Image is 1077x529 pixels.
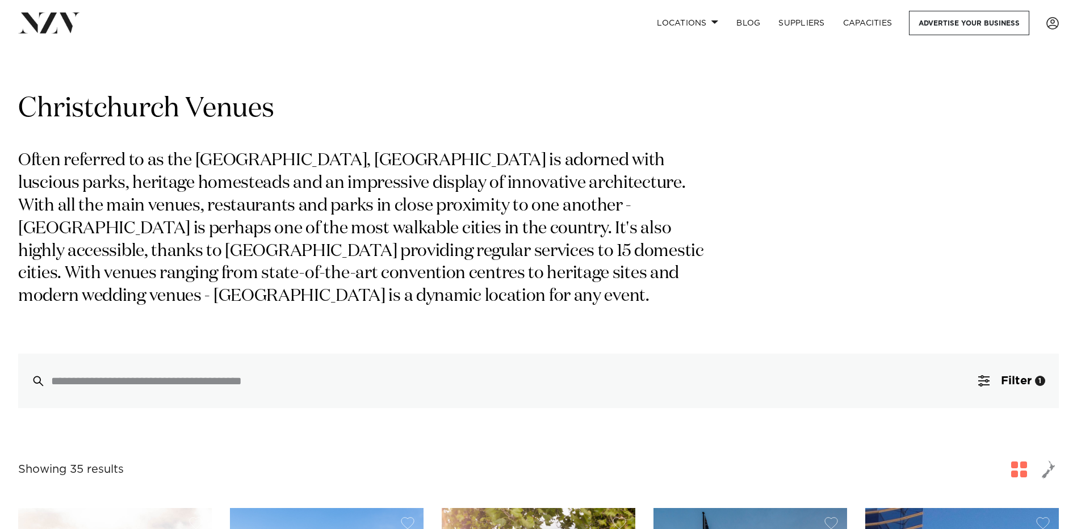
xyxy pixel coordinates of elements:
[648,11,727,35] a: Locations
[18,91,1059,127] h1: Christchurch Venues
[909,11,1029,35] a: Advertise your business
[965,354,1059,408] button: Filter1
[834,11,902,35] a: Capacities
[1001,375,1032,387] span: Filter
[18,150,720,308] p: Often referred to as the [GEOGRAPHIC_DATA], [GEOGRAPHIC_DATA] is adorned with luscious parks, her...
[727,11,769,35] a: BLOG
[18,12,80,33] img: nzv-logo.png
[769,11,833,35] a: SUPPLIERS
[18,461,124,478] div: Showing 35 results
[1035,376,1045,386] div: 1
